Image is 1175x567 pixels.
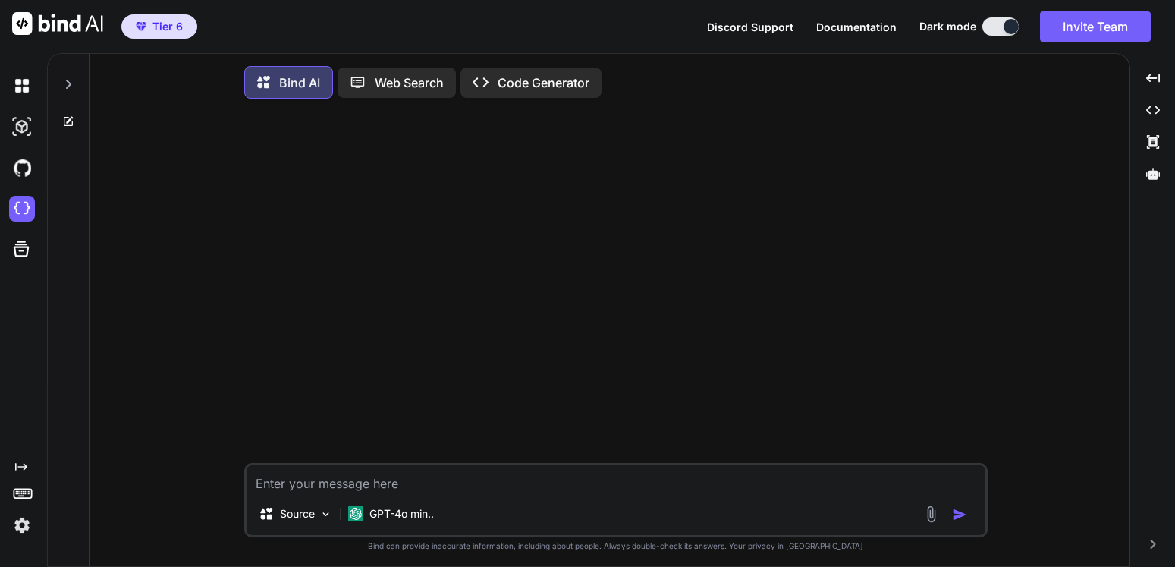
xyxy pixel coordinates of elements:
img: githubDark [9,155,35,181]
img: darkChat [9,73,35,99]
img: darkAi-studio [9,114,35,140]
span: Discord Support [707,20,793,33]
img: Pick Models [319,508,332,521]
button: Documentation [816,19,897,35]
img: Bind AI [12,12,103,35]
p: Source [280,506,315,521]
p: Web Search [375,74,444,92]
img: cloudideIcon [9,196,35,222]
img: GPT-4o mini [348,506,363,521]
button: Invite Team [1040,11,1151,42]
button: premiumTier 6 [121,14,197,39]
p: GPT-4o min.. [369,506,434,521]
img: attachment [922,506,940,523]
span: Dark mode [919,19,976,34]
span: Tier 6 [152,19,183,34]
p: Bind can provide inaccurate information, including about people. Always double-check its answers.... [244,540,988,552]
img: icon [952,507,967,522]
img: premium [136,22,146,31]
span: Documentation [816,20,897,33]
p: Code Generator [498,74,589,92]
p: Bind AI [279,74,320,92]
img: settings [9,512,35,538]
button: Discord Support [707,19,793,35]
